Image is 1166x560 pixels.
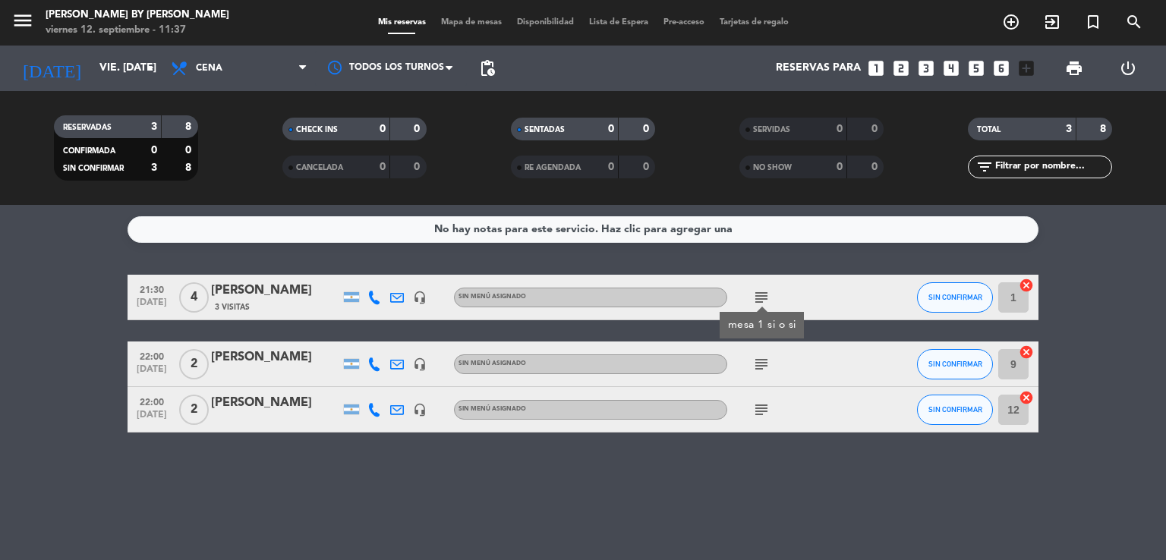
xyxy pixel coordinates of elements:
[1016,58,1036,78] i: add_box
[414,162,423,172] strong: 0
[141,59,159,77] i: arrow_drop_down
[185,145,194,156] strong: 0
[776,62,861,74] span: Reservas para
[133,280,171,297] span: 21:30
[211,348,340,367] div: [PERSON_NAME]
[211,393,340,413] div: [PERSON_NAME]
[296,126,338,134] span: CHECK INS
[1019,344,1034,360] i: cancel
[871,124,881,134] strong: 0
[1125,13,1143,31] i: search
[133,297,171,315] span: [DATE]
[643,162,652,172] strong: 0
[11,9,34,32] i: menu
[1043,13,1061,31] i: exit_to_app
[656,18,712,27] span: Pre-acceso
[525,126,565,134] span: SENTADAS
[753,126,790,134] span: SERVIDAS
[581,18,656,27] span: Lista de Espera
[1100,124,1109,134] strong: 8
[1002,13,1020,31] i: add_circle_outline
[1084,13,1102,31] i: turned_in_not
[608,162,614,172] strong: 0
[917,395,993,425] button: SIN CONFIRMAR
[434,221,733,238] div: No hay notas para este servicio. Haz clic para agregar una
[1065,59,1083,77] span: print
[1119,59,1137,77] i: power_settings_new
[837,124,843,134] strong: 0
[151,145,157,156] strong: 0
[928,360,982,368] span: SIN CONFIRMAR
[891,58,911,78] i: looks_two
[370,18,433,27] span: Mis reservas
[941,58,961,78] i: looks_4
[1019,278,1034,293] i: cancel
[994,159,1111,175] input: Filtrar por nombre...
[380,124,386,134] strong: 0
[928,293,982,301] span: SIN CONFIRMAR
[179,395,209,425] span: 2
[179,349,209,379] span: 2
[63,124,112,131] span: RESERVADAS
[215,301,250,313] span: 3 Visitas
[928,405,982,414] span: SIN CONFIRMAR
[46,8,229,23] div: [PERSON_NAME] by [PERSON_NAME]
[728,317,796,333] div: mesa 1 si o si
[525,164,581,171] span: RE AGENDADA
[752,401,771,419] i: subject
[133,410,171,427] span: [DATE]
[413,357,427,371] i: headset_mic
[752,288,771,307] i: subject
[509,18,581,27] span: Disponibilidad
[211,281,340,300] div: [PERSON_NAME]
[753,164,792,171] span: NO SHOW
[133,364,171,382] span: [DATE]
[917,282,993,313] button: SIN CONFIRMAR
[151,162,157,173] strong: 3
[413,403,427,417] i: headset_mic
[752,355,771,373] i: subject
[1101,46,1155,91] div: LOG OUT
[991,58,1011,78] i: looks_6
[712,18,796,27] span: Tarjetas de regalo
[917,349,993,379] button: SIN CONFIRMAR
[414,124,423,134] strong: 0
[1066,124,1072,134] strong: 3
[643,124,652,134] strong: 0
[63,165,124,172] span: SIN CONFIRMAR
[866,58,886,78] i: looks_one
[11,9,34,37] button: menu
[977,126,1001,134] span: TOTAL
[837,162,843,172] strong: 0
[151,121,157,132] strong: 3
[179,282,209,313] span: 4
[46,23,229,38] div: viernes 12. septiembre - 11:37
[433,18,509,27] span: Mapa de mesas
[871,162,881,172] strong: 0
[11,52,92,85] i: [DATE]
[380,162,386,172] strong: 0
[975,158,994,176] i: filter_list
[296,164,343,171] span: CANCELADA
[459,294,526,300] span: Sin menú asignado
[1019,390,1034,405] i: cancel
[133,347,171,364] span: 22:00
[413,291,427,304] i: headset_mic
[459,360,526,367] span: Sin menú asignado
[133,392,171,410] span: 22:00
[196,63,222,74] span: Cena
[966,58,986,78] i: looks_5
[478,59,496,77] span: pending_actions
[459,406,526,412] span: Sin menú asignado
[916,58,936,78] i: looks_3
[608,124,614,134] strong: 0
[185,121,194,132] strong: 8
[63,147,115,155] span: CONFIRMADA
[185,162,194,173] strong: 8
